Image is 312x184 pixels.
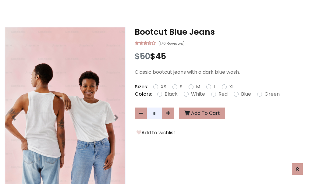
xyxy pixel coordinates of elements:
p: Sizes: [135,83,148,90]
label: S [180,83,183,90]
button: Add To Cart [179,108,225,119]
label: Red [218,90,228,98]
h3: Bootcut Blue Jeans [135,27,307,37]
label: Black [165,90,178,98]
label: XS [161,83,166,90]
small: (170 Reviews) [158,39,185,47]
span: $50 [135,51,150,62]
label: XL [229,83,234,90]
h3: $ [135,51,307,61]
label: White [191,90,205,98]
label: Blue [241,90,251,98]
label: Green [264,90,280,98]
p: Colors: [135,90,152,98]
p: Classic bootcut jeans with a dark blue wash. [135,69,307,76]
label: L [214,83,216,90]
span: 45 [155,51,166,62]
label: M [196,83,200,90]
button: Add to wishlist [135,129,177,137]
